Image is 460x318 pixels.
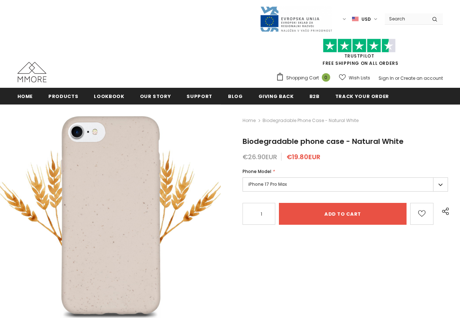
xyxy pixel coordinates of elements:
a: Wish Lists [339,71,370,84]
span: USD [361,16,371,23]
span: Biodegradable phone case - Natural White [263,116,359,125]
a: Javni Razpis [260,16,332,22]
span: Track your order [335,93,389,100]
label: iPhone 17 Pro Max [243,177,448,192]
span: Shopping Cart [286,74,319,82]
span: €26.90EUR [243,152,277,161]
a: support [187,88,212,104]
a: Blog [228,88,243,104]
span: support [187,93,212,100]
span: Our Story [140,93,171,100]
a: Products [48,88,78,104]
a: Track your order [335,88,389,104]
span: Biodegradable phone case - Natural White [243,136,404,146]
span: Giving back [259,93,294,100]
span: Phone Model [243,168,271,174]
span: FREE SHIPPING ON ALL ORDERS [276,42,443,66]
a: Shopping Cart 0 [276,72,334,83]
span: or [395,75,399,81]
a: Giving back [259,88,294,104]
input: Search Site [385,13,427,24]
img: Trust Pilot Stars [323,39,396,53]
img: MMORE Cases [17,62,47,82]
a: B2B [309,88,320,104]
span: B2B [309,93,320,100]
img: Javni Razpis [260,6,332,32]
a: Create an account [400,75,443,81]
img: USD [352,16,359,22]
span: Products [48,93,78,100]
a: Our Story [140,88,171,104]
span: Lookbook [94,93,124,100]
a: Sign In [379,75,394,81]
a: Trustpilot [344,53,375,59]
a: Home [243,116,256,125]
span: Blog [228,93,243,100]
span: €19.80EUR [287,152,320,161]
input: Add to cart [279,203,407,225]
a: Home [17,88,33,104]
span: 0 [322,73,330,82]
a: Lookbook [94,88,124,104]
span: Home [17,93,33,100]
span: Wish Lists [349,74,370,82]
